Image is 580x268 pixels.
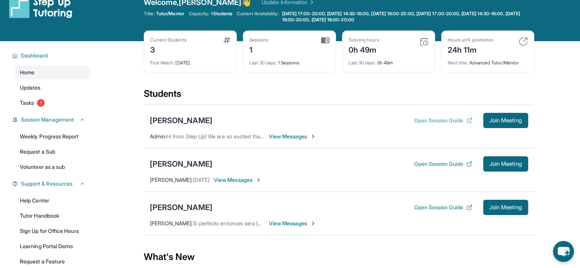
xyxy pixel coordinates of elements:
img: Chevron-Right [255,177,262,183]
div: [PERSON_NAME] [150,159,212,169]
div: 24h 11m [448,43,493,55]
span: Sí perfecto entonces sera [DATE] 6-7pm [DATE] 7-8pm 😉 [193,220,334,226]
div: Advanced Tutor/Mentor [448,55,528,66]
span: Join Meeting [489,205,522,210]
span: Updates [20,84,41,91]
button: Open Session Guide [414,160,472,168]
a: [DATE] 17:00-20:00, [DATE] 14:30-16:00, [DATE] 18:00-20:00, [DATE] 17:00-20:00, [DATE] 14:30-16:0... [281,11,534,23]
button: Open Session Guide [414,204,472,211]
div: Hours until promotion [448,37,493,43]
span: [DATE] 17:00-20:00, [DATE] 14:30-16:00, [DATE] 18:00-20:00, [DATE] 17:00-20:00, [DATE] 14:30-16:0... [282,11,533,23]
img: card [223,37,230,43]
div: [DATE] [150,55,230,66]
span: Session Management [21,116,74,124]
div: 0h 49m [349,55,429,66]
span: Home [20,69,34,76]
div: 1 [249,43,268,55]
a: Tutor Handbook [15,209,90,223]
span: 1 Students [211,11,232,17]
span: First Match : [150,60,175,66]
span: Title: [144,11,154,17]
span: Support & Resources [21,180,72,188]
a: Updates [15,81,90,95]
a: Request a Sub [15,145,90,159]
a: Volunteer as a sub [15,160,90,174]
button: chat-button [553,241,574,262]
span: Next title : [448,60,468,66]
div: [PERSON_NAME] [150,115,212,126]
div: Students [144,88,534,104]
span: 1 [37,99,45,107]
span: Join Meeting [489,162,522,166]
img: card [321,37,329,44]
a: Sign Up for Office Hours [15,224,90,238]
span: Join Meeting [489,118,522,123]
img: Chevron-Right [310,220,316,226]
a: Help Center [15,194,90,207]
button: Dashboard [18,52,85,59]
img: Chevron-Right [310,133,316,140]
img: card [419,37,429,46]
span: View Messages [269,133,317,140]
img: card [519,37,528,46]
button: Session Management [18,116,85,124]
a: Learning Portal Demo [15,239,90,253]
span: Last 30 days : [249,60,277,66]
div: 1 Sessions [249,55,329,66]
a: Home [15,66,90,79]
button: Join Meeting [483,113,528,128]
span: Dashboard [21,52,48,59]
a: Tasks1 [15,96,90,110]
span: [PERSON_NAME] : [150,220,193,226]
button: Support & Resources [18,180,85,188]
span: [DATE] [193,177,209,183]
span: Current Availability: [237,11,279,23]
div: 0h 49m [349,43,379,55]
div: Tutoring hours [349,37,379,43]
span: Admin : [150,133,166,140]
span: Last 30 days : [349,60,376,66]
span: [PERSON_NAME] : [150,177,193,183]
div: Current Students [150,37,186,43]
div: Sessions [249,37,268,43]
button: Join Meeting [483,156,528,172]
button: Open Session Guide [414,117,472,124]
span: Tasks [20,99,34,107]
button: Join Meeting [483,200,528,215]
div: 3 [150,43,186,55]
span: Capacity: [189,11,210,17]
span: Tutor/Mentor [156,11,184,17]
div: [PERSON_NAME] [150,202,212,213]
span: View Messages [269,220,317,227]
a: Weekly Progress Report [15,130,90,143]
span: View Messages [214,176,262,184]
